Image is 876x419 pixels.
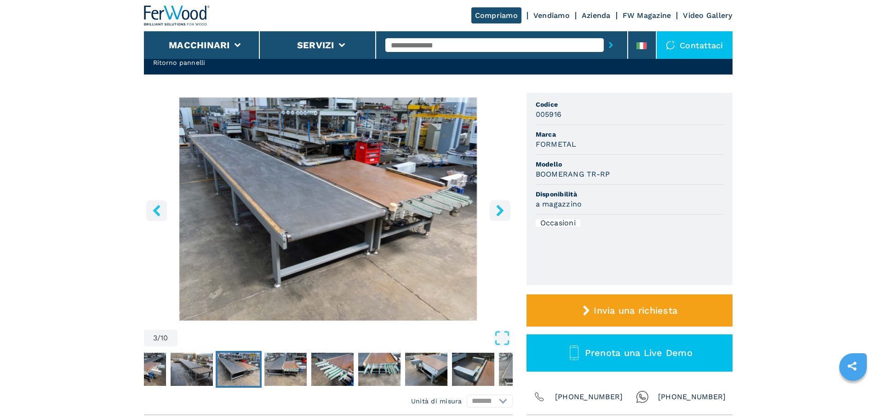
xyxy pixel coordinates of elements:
[683,11,732,20] a: Video Gallery
[657,31,733,59] div: Contattaci
[636,390,649,403] img: Whatsapp
[536,130,723,139] span: Marca
[452,353,494,386] img: ef61e2f9e7c87bb0a89b05c6842e9086
[497,351,543,388] button: Go to Slide 9
[218,353,260,386] img: 53c4aa0952462823107f0d2363aab2cc
[263,351,309,388] button: Go to Slide 4
[582,11,611,20] a: Azienda
[153,58,349,67] h2: Ritorno pannelli
[533,11,570,20] a: Vendiamo
[623,11,671,20] a: FW Magazine
[171,353,213,386] img: 4d97de7c90c11681a84d757ffaab5c94
[122,351,168,388] button: Go to Slide 1
[144,98,513,321] img: Ritorno pannelli FORMETAL BOOMERANG TR-RP
[153,334,157,342] span: 3
[403,351,449,388] button: Go to Slide 7
[216,351,262,388] button: Go to Slide 3
[160,334,168,342] span: 10
[585,347,693,358] span: Prenota una Live Demo
[604,34,618,56] button: submit-button
[536,160,723,169] span: Modello
[180,330,510,346] button: Open Fullscreen
[841,355,864,378] a: sharethis
[264,353,307,386] img: a864699ecff2bec1cd07c2a65abda9db
[144,98,513,321] div: Go to Slide 3
[297,40,334,51] button: Servizi
[358,353,401,386] img: 4d1b299ff2cd29c9bfab76f1c68b9412
[536,189,723,199] span: Disponibilità
[658,390,726,403] span: [PHONE_NUMBER]
[471,7,521,23] a: Compriamo
[536,139,577,149] h3: FORMETAL
[122,351,491,388] nav: Thumbnail Navigation
[536,169,610,179] h3: BOOMERANG TR-RP
[837,378,869,412] iframe: Chat
[499,353,541,386] img: a3f91197b8cd189740c59f289fbca8ba
[405,353,447,386] img: 2d25b22a97c8852132335353c456db3e
[527,294,733,327] button: Invia una richiesta
[536,109,562,120] h3: 005916
[144,6,210,26] img: Ferwood
[124,353,166,386] img: b46ce98dd488d508806df7fa87ceea9a
[490,200,510,221] button: right-button
[555,390,623,403] span: [PHONE_NUMBER]
[169,40,230,51] button: Macchinari
[450,351,496,388] button: Go to Slide 8
[169,351,215,388] button: Go to Slide 2
[146,200,167,221] button: left-button
[594,305,677,316] span: Invia una richiesta
[309,351,355,388] button: Go to Slide 5
[157,334,160,342] span: /
[527,334,733,372] button: Prenota una Live Demo
[356,351,402,388] button: Go to Slide 6
[533,390,546,403] img: Phone
[666,40,675,50] img: Contattaci
[311,353,354,386] img: e55cfd9f9ea703de3c7e050194161c15
[536,199,582,209] h3: a magazzino
[411,396,462,406] em: Unità di misura
[536,100,723,109] span: Codice
[536,219,580,227] div: Occasioni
